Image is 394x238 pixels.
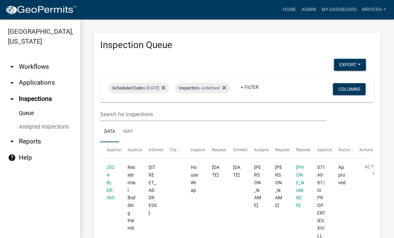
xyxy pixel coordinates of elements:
span: Requestor Phone [296,148,327,152]
span: Inspection Type [191,148,219,152]
i: arrow_drop_down [8,79,16,87]
span: Application Type [128,148,158,152]
a: + Filter [235,81,264,93]
button: Action [359,164,387,180]
i: arrow_drop_down [8,63,16,71]
a: Home [280,3,299,16]
span: 08/07/2025 [212,165,219,178]
datatable-header-cell: Status [332,142,353,158]
a: Data [100,121,119,143]
div: is undefined [175,83,230,93]
span: House Wrap [191,165,198,193]
span: Application Description [317,148,359,152]
datatable-header-cell: Assigned Inspector [247,142,268,158]
datatable-header-cell: Requested Date [205,142,226,158]
span: City [170,148,177,152]
h3: Inspection Queue [100,39,374,51]
a: Map [119,121,137,143]
button: Export [334,59,366,71]
datatable-header-cell: Application [100,142,121,158]
datatable-header-cell: Inspection Type [184,142,205,158]
i: arrow_drop_down [8,138,16,146]
a: My Dashboard [319,3,359,16]
a: [PHONE_NUMBER] [296,165,304,208]
span: Approved [338,165,346,185]
datatable-header-cell: Requestor Phone [290,142,311,158]
span: Robby Shannon [275,165,282,208]
span: Actions [359,148,373,152]
div: [DATE] [233,164,241,179]
datatable-header-cell: Actions [353,142,374,158]
span: Residential Building Permit [128,165,136,231]
datatable-header-cell: City [163,142,184,158]
span: 706-818-0722 [296,165,304,208]
datatable-header-cell: Application Description [311,142,332,158]
span: 117 OAK HILL CIR [149,165,157,216]
div: is [DATE] [108,83,169,93]
datatable-header-cell: Scheduled Time [226,142,247,158]
span: Inspector [179,85,197,90]
datatable-header-cell: Requestor Name [269,142,290,158]
i: arrow_drop_up [8,95,16,103]
input: Search for inspections [100,107,327,121]
span: Status [338,148,350,152]
span: Michele Rivera [254,165,261,208]
a: Admin [299,3,319,16]
span: Requested Date [212,148,240,152]
button: Columns [333,83,366,95]
datatable-header-cell: Address [142,142,163,158]
span: Assigned Inspector [254,148,288,152]
span: Address [149,148,163,152]
span: Scheduled Time [233,148,262,152]
span: Application [107,148,127,152]
span: Requestor Name [275,148,305,152]
a: mrivera [359,3,389,16]
span: Scheduled Date [112,85,142,90]
a: 2024-BLDR-365 [107,165,115,200]
datatable-header-cell: Application Type [121,142,142,158]
i: help [8,154,16,162]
